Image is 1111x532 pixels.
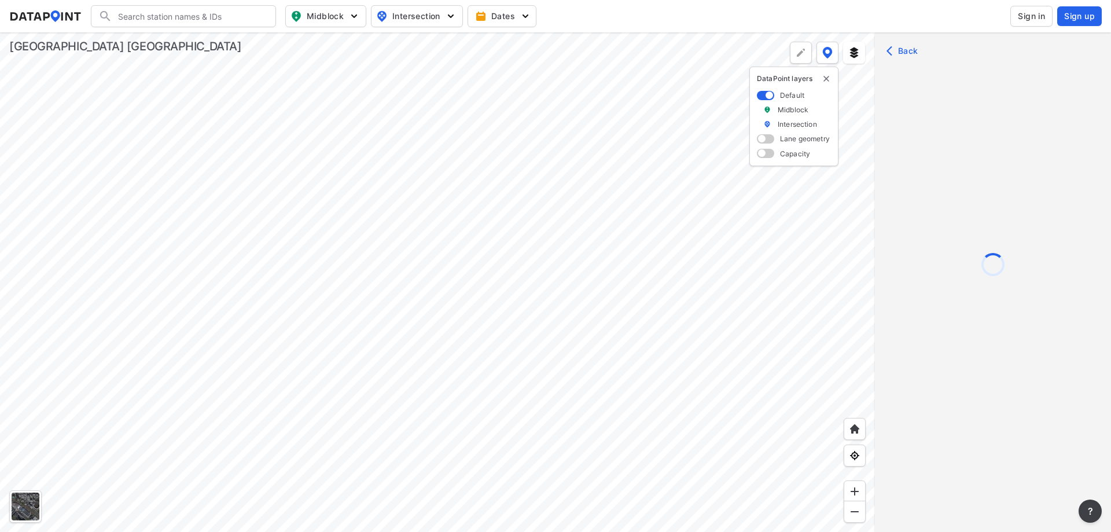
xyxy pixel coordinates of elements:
[1008,6,1055,27] a: Sign in
[795,47,807,58] img: +Dz8AAAAASUVORK5CYII=
[849,450,860,461] img: zeq5HYn9AnE9l6UmnFLPAAAAAElFTkSuQmCC
[477,10,529,22] span: Dates
[1064,10,1095,22] span: Sign up
[844,480,866,502] div: Zoom in
[9,38,241,54] div: [GEOGRAPHIC_DATA] [GEOGRAPHIC_DATA]
[1057,6,1102,26] button: Sign up
[849,423,860,435] img: +XpAUvaXAN7GudzAAAAAElFTkSuQmCC
[822,47,833,58] img: data-point-layers.37681fc9.svg
[763,105,771,115] img: marker_Midblock.5ba75e30.svg
[468,5,536,27] button: Dates
[520,10,531,22] img: 5YPKRKmlfpI5mqlR8AD95paCi+0kK1fRFDJSaMmawlwaeJcJwk9O2fotCW5ve9gAAAAASUVORK5CYII=
[816,42,838,64] button: DataPoint layers
[780,90,804,100] label: Default
[778,119,817,129] label: Intersection
[475,10,487,22] img: calendar-gold.39a51dde.svg
[9,490,42,523] div: Toggle basemap
[822,74,831,83] img: close-external-leyer.3061a1c7.svg
[376,9,455,23] span: Intersection
[849,506,860,518] img: MAAAAAElFTkSuQmCC
[1079,500,1102,523] button: more
[844,501,866,523] div: Zoom out
[822,74,831,83] button: delete
[348,10,360,22] img: 5YPKRKmlfpI5mqlR8AD95paCi+0kK1fRFDJSaMmawlwaeJcJwk9O2fotCW5ve9gAAAAASUVORK5CYII=
[285,5,366,27] button: Midblock
[289,9,303,23] img: map_pin_mid.602f9df1.svg
[763,119,771,129] img: marker_Intersection.6861001b.svg
[844,418,866,440] div: Home
[112,7,268,25] input: Search
[780,134,830,144] label: Lane geometry
[844,445,866,467] div: View my location
[843,42,865,64] button: External layers
[9,10,82,22] img: dataPointLogo.9353c09d.svg
[790,42,812,64] div: Polygon tool
[290,9,359,23] span: Midblock
[757,74,831,83] p: DataPoint layers
[445,10,457,22] img: 5YPKRKmlfpI5mqlR8AD95paCi+0kK1fRFDJSaMmawlwaeJcJwk9O2fotCW5ve9gAAAAASUVORK5CYII=
[1018,10,1045,22] span: Sign in
[849,486,860,497] img: ZvzfEJKXnyWIrJytrsY285QMwk63cM6Drc+sIAAAAASUVORK5CYII=
[848,47,860,58] img: layers.ee07997e.svg
[1010,6,1053,27] button: Sign in
[371,5,463,27] button: Intersection
[1055,6,1102,26] a: Sign up
[780,149,810,159] label: Capacity
[778,105,808,115] label: Midblock
[375,9,389,23] img: map_pin_int.54838e6b.svg
[1086,504,1095,518] span: ?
